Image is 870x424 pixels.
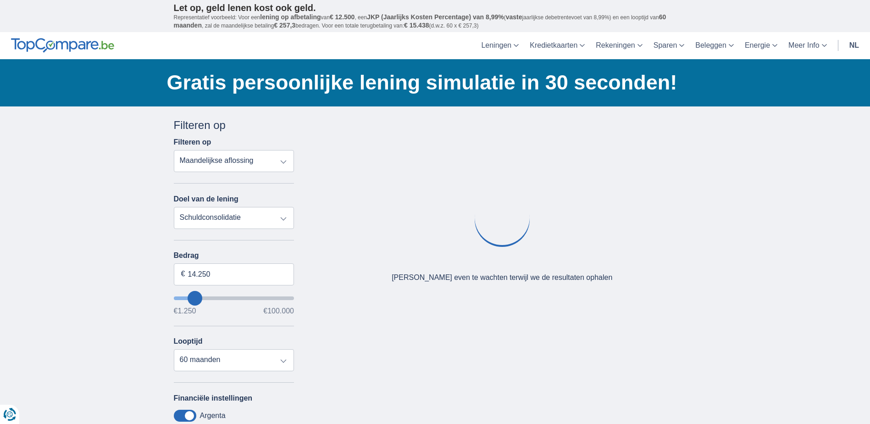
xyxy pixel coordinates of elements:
[167,68,697,97] h1: Gratis persoonlijke lening simulatie in 30 seconden!
[174,296,294,300] input: wantToBorrow
[181,269,185,279] span: €
[174,13,697,30] p: Representatief voorbeeld: Voor een van , een ( jaarlijkse debetrentevoet van 8,99%) en een loopti...
[174,138,211,146] label: Filteren op
[648,32,690,59] a: Sparen
[174,117,294,133] div: Filteren op
[174,195,238,203] label: Doel van de lening
[783,32,832,59] a: Meer Info
[11,38,114,53] img: TopCompare
[392,273,612,283] div: [PERSON_NAME] even te wachten terwijl we de resultaten ophalen
[590,32,648,59] a: Rekeningen
[260,13,321,21] span: lening op afbetaling
[844,32,864,59] a: nl
[174,307,196,315] span: €1.250
[174,251,294,260] label: Bedrag
[330,13,355,21] span: € 12.500
[404,22,429,29] span: € 15.438
[200,412,226,420] label: Argenta
[174,13,666,29] span: 60 maanden
[739,32,783,59] a: Energie
[476,32,524,59] a: Leningen
[174,394,253,402] label: Financiële instellingen
[174,337,203,346] label: Looptijd
[524,32,590,59] a: Kredietkaarten
[263,307,294,315] span: €100.000
[174,2,697,13] p: Let op, geld lenen kost ook geld.
[367,13,504,21] span: JKP (Jaarlijks Kosten Percentage) van 8,99%
[690,32,739,59] a: Beleggen
[506,13,522,21] span: vaste
[274,22,295,29] span: € 257,3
